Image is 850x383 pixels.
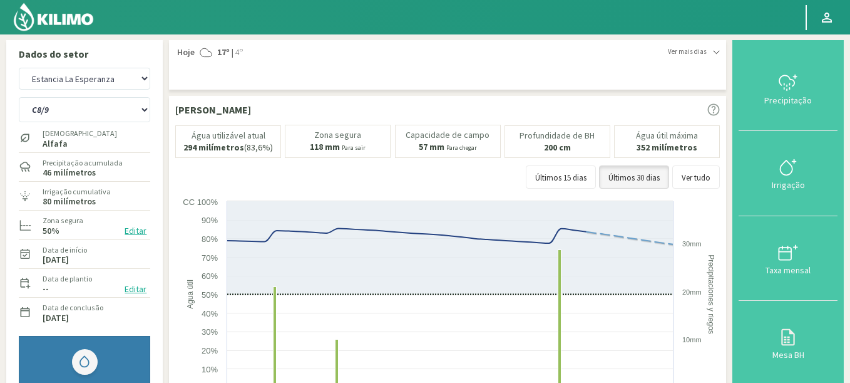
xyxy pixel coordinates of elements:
[43,167,96,178] font: 46 milímetros
[192,130,265,141] font: Água utilizável atual
[202,271,218,281] text: 60%
[807,340,837,370] iframe: Chat ao vivo do Intercom
[599,165,669,189] button: Últimos 30 dias
[682,172,710,183] font: Ver tudo
[739,131,837,216] button: Irrigação
[244,142,273,153] font: (83,6%)
[19,48,88,60] font: Dados do setor
[202,365,218,374] text: 10%
[672,165,720,189] button: Ver tudo
[43,138,68,149] font: Alfafa
[125,283,146,295] font: Editar
[186,280,195,310] text: Agua útil
[739,216,837,301] button: Taxa mensal
[183,197,218,207] text: CC 100%
[232,46,233,58] font: |
[43,158,123,167] font: Precipitação acumulada
[217,46,230,58] strong: 17º
[202,216,218,225] text: 90%
[43,254,69,265] font: [DATE]
[183,142,244,153] font: 294 milímetros
[520,130,595,141] font: Profundidade de BH
[419,141,444,152] font: 57 mm
[682,288,702,296] text: 20mm
[121,224,150,238] button: Editar
[342,144,366,152] font: Para sair
[175,103,251,116] font: [PERSON_NAME]
[637,142,697,153] font: 352 milímetros
[310,141,340,152] font: 118 mm
[233,46,243,59] span: 4º
[772,179,805,191] font: Irrigação
[202,309,218,318] text: 40%
[43,283,49,294] font: --
[43,225,59,236] font: 50%
[202,290,218,300] text: 50%
[636,130,698,141] font: Água útil máxima
[682,240,702,248] text: 30mm
[446,144,477,152] font: Para chegar
[43,274,92,283] font: Data de plantio
[544,142,571,153] font: 200 cm
[13,2,95,32] img: Agricultura
[707,255,715,335] text: Precipitaciones y riegos
[202,346,218,355] text: 20%
[764,95,812,106] font: Precipitação
[177,46,195,58] font: Hoje
[406,129,489,140] font: Capacidade de campo
[608,172,660,183] font: Últimos 30 dias
[43,312,69,323] font: [DATE]
[43,245,87,254] font: Data de início
[772,349,804,360] font: Mesa BH
[43,196,96,207] font: 80 milímetros
[526,165,596,189] button: Últimos 15 dias
[202,327,218,337] text: 30%
[121,282,150,296] button: Editar
[682,336,702,344] text: 10mm
[43,215,83,226] label: Zona segura
[668,47,707,56] font: Ver mais dias
[43,303,103,312] font: Data de conclusão
[314,129,361,140] font: Zona segura
[43,129,117,138] font: [DEMOGRAPHIC_DATA]
[202,234,218,244] text: 80%
[535,172,586,183] font: Últimos 15 dias
[125,225,146,236] font: Editar
[739,46,837,131] button: Precipitação
[202,253,218,263] text: 70%
[766,265,811,276] font: Taxa mensal
[43,187,111,196] font: Irrigação cumulativa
